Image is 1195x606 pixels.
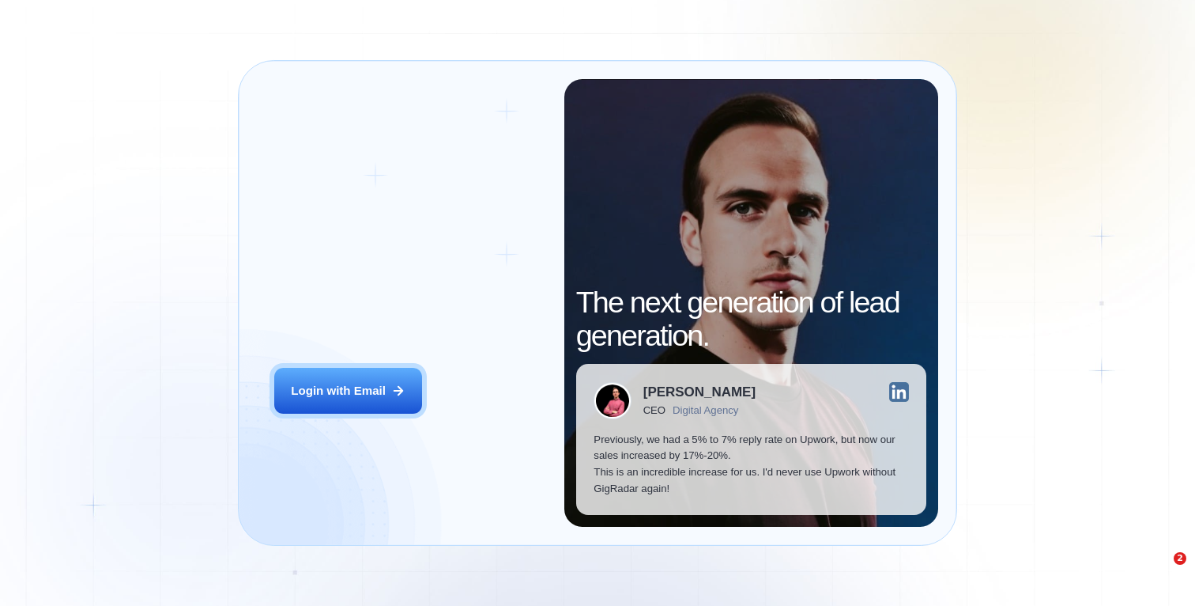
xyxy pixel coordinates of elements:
[576,286,927,352] h2: The next generation of lead generation.
[1174,552,1186,565] span: 2
[291,383,386,400] div: Login with Email
[643,385,756,399] div: [PERSON_NAME]
[643,404,665,416] div: CEO
[274,368,422,415] button: Login with Email
[1141,552,1179,590] iframe: Intercom live chat
[594,432,908,498] p: Previously, we had a 5% to 7% reply rate on Upwork, but now our sales increased by 17%-20%. This ...
[673,404,738,416] div: Digital Agency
